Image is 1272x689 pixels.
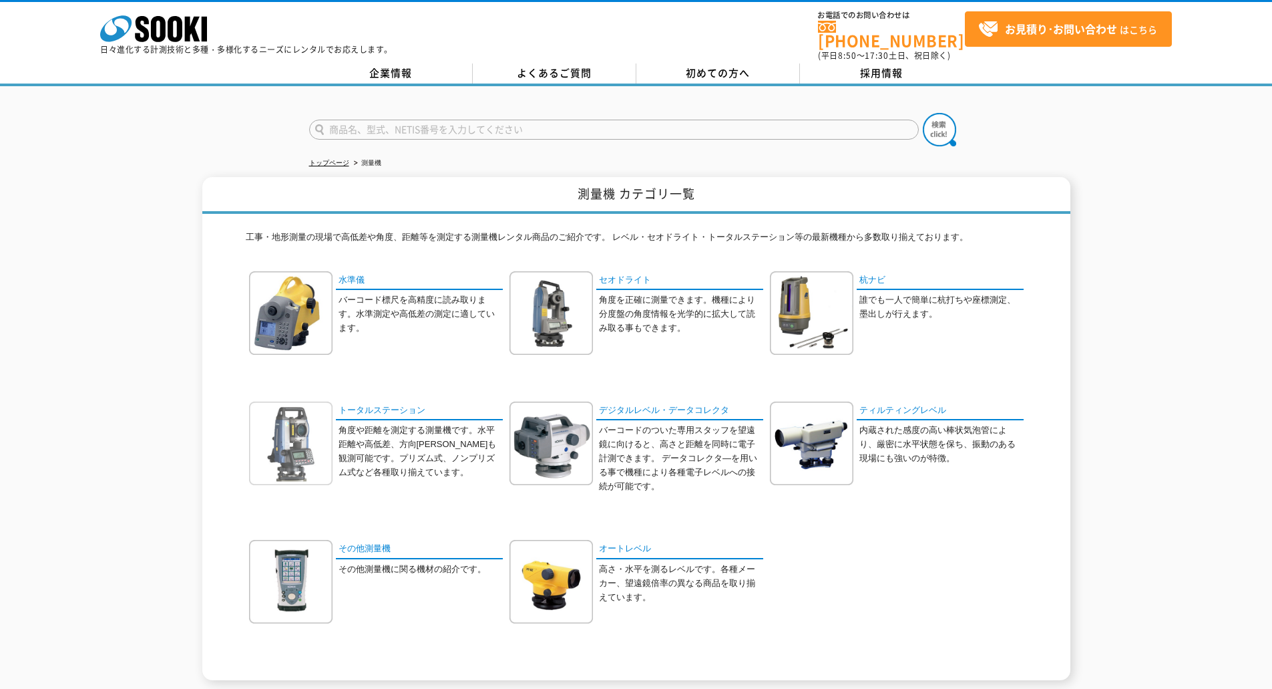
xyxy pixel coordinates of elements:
[818,11,965,19] span: お電話でのお問い合わせは
[473,63,636,84] a: よくあるご質問
[859,424,1024,465] p: 内蔵された感度の高い棒状気泡管により、厳密に水平状態を保ち、振動のある現場にも強いのが特徴。
[978,19,1157,39] span: はこちら
[336,402,503,421] a: トータルステーション
[249,402,333,485] img: トータルステーション
[509,402,593,485] img: デジタルレベル・データコレクタ
[596,540,763,559] a: オートレベル
[336,540,503,559] a: その他測量機
[249,271,333,355] img: 水準儀
[596,402,763,421] a: デジタルレベル・データコレクタ
[246,231,1027,251] p: 工事・地形測量の現場で高低差や角度、距離等を測定する測量機レンタル商品のご紹介です。 レベル・セオドライト・トータルステーション等の最新機種から多数取り揃えております。
[800,63,964,84] a: 採用情報
[865,49,889,61] span: 17:30
[857,402,1024,421] a: ティルティングレベル
[1005,21,1117,37] strong: お見積り･お問い合わせ
[686,65,750,80] span: 初めての方へ
[859,293,1024,321] p: 誰でも一人で簡単に杭打ちや座標測定、墨出しが行えます。
[339,563,503,577] p: その他測量機に関る機材の紹介です。
[309,120,919,140] input: 商品名、型式、NETIS番号を入力してください
[509,271,593,355] img: セオドライト
[599,424,763,493] p: バーコードのついた専用スタッフを望遠鏡に向けると、高さと距離を同時に電子計測できます。 データコレクタ―を用いる事で機種により各種電子レベルへの接続が可能です。
[309,159,349,166] a: トップページ
[636,63,800,84] a: 初めての方へ
[923,113,956,146] img: btn_search.png
[509,540,593,624] img: オートレベル
[770,402,853,485] img: ティルティングレベル
[838,49,857,61] span: 8:50
[249,540,333,624] img: その他測量機
[309,63,473,84] a: 企業情報
[965,11,1172,47] a: お見積り･お問い合わせはこちら
[100,45,393,53] p: 日々進化する計測技術と多種・多様化するニーズにレンタルでお応えします。
[770,271,853,355] img: 杭ナビ
[339,424,503,479] p: 角度や距離を測定する測量機です。水平距離や高低差、方向[PERSON_NAME]も観測可能です。プリズム式、ノンプリズム式など各種取り揃えています。
[336,271,503,291] a: 水準儀
[818,21,965,48] a: [PHONE_NUMBER]
[339,293,503,335] p: バーコード標尺を高精度に読み取ります。水準測定や高低差の測定に適しています。
[351,156,381,170] li: 測量機
[202,177,1070,214] h1: 測量機 カテゴリ一覧
[818,49,950,61] span: (平日 ～ 土日、祝日除く)
[599,293,763,335] p: 角度を正確に測量できます。機種により分度盤の角度情報を光学的に拡大して読み取る事もできます。
[599,563,763,604] p: 高さ・水平を測るレベルです。各種メーカー、望遠鏡倍率の異なる商品を取り揃えています。
[596,271,763,291] a: セオドライト
[857,271,1024,291] a: 杭ナビ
